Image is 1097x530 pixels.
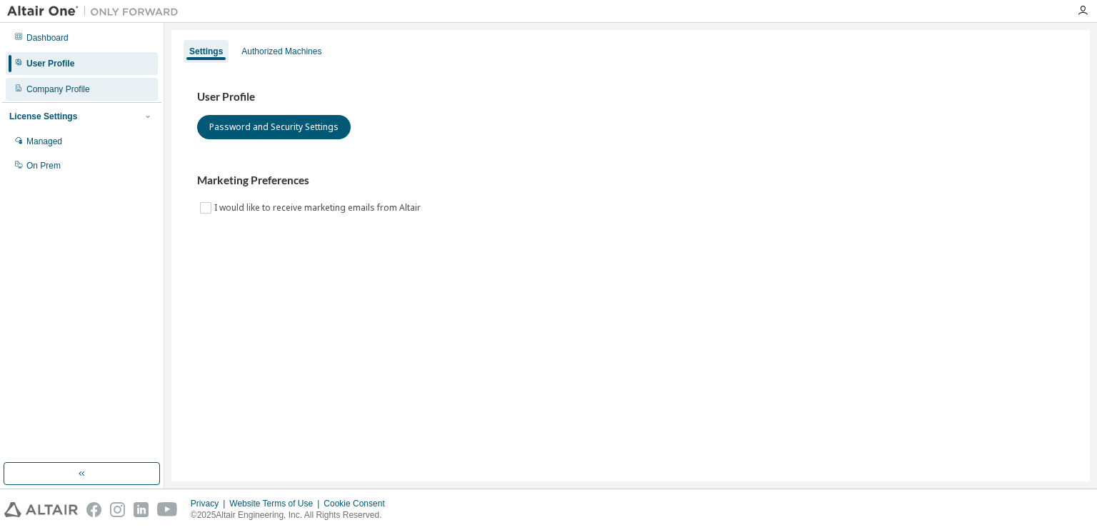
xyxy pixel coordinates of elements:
img: linkedin.svg [134,502,149,517]
div: Company Profile [26,84,90,95]
img: Altair One [7,4,186,19]
div: Authorized Machines [241,46,321,57]
div: Managed [26,136,62,147]
h3: User Profile [197,90,1064,104]
img: facebook.svg [86,502,101,517]
img: instagram.svg [110,502,125,517]
div: License Settings [9,111,77,122]
div: Settings [189,46,223,57]
div: Privacy [191,498,229,509]
div: Website Terms of Use [229,498,324,509]
label: I would like to receive marketing emails from Altair [214,199,424,216]
button: Password and Security Settings [197,115,351,139]
div: User Profile [26,58,74,69]
img: altair_logo.svg [4,502,78,517]
p: © 2025 Altair Engineering, Inc. All Rights Reserved. [191,509,394,521]
div: On Prem [26,160,61,171]
img: youtube.svg [157,502,178,517]
div: Cookie Consent [324,498,393,509]
h3: Marketing Preferences [197,174,1064,188]
div: Dashboard [26,32,69,44]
